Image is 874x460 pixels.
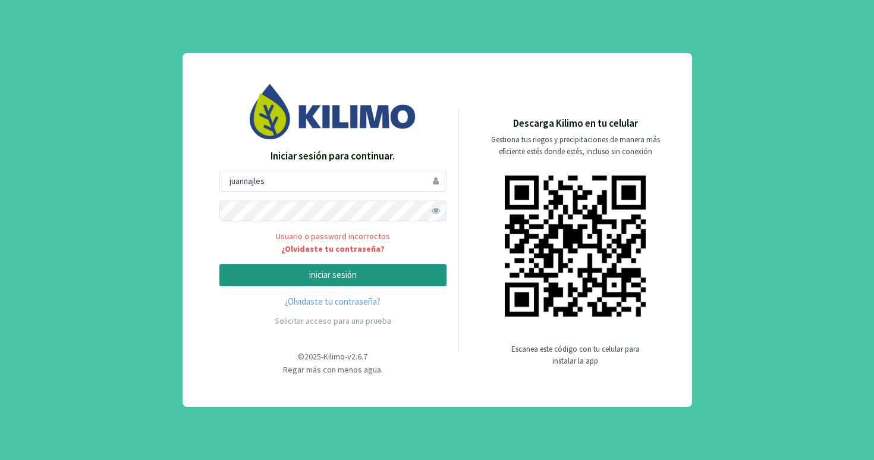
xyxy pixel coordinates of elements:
[345,351,347,362] span: -
[219,230,447,256] span: Usuario o password incorrectos
[283,364,383,375] span: Regar más con menos agua.
[321,351,323,362] span: -
[484,134,667,158] p: Gestiona tus riegos y precipitaciones de manera más eficiente estés donde estés, incluso sin cone...
[513,116,638,132] p: Descarga Kilimo en tu celular
[229,268,436,282] p: iniciar sesión
[219,149,447,164] p: Iniciar sesión para continuar.
[323,351,345,362] span: Kilimo
[298,351,304,362] span: ©
[304,351,321,362] span: 2025
[219,264,447,286] button: iniciar sesión
[347,351,367,362] span: v2.6.7
[510,343,641,367] p: Escanea este código con tu celular para instalar la app
[219,243,447,255] a: ¿Olvidaste tu contraseña?
[505,176,646,317] img: qr code
[219,295,447,309] a: ¿Olvidaste tu contraseña?
[219,171,447,192] input: Usuario
[275,315,391,326] a: Solicitar acceso para una prueba
[250,84,416,139] img: Image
